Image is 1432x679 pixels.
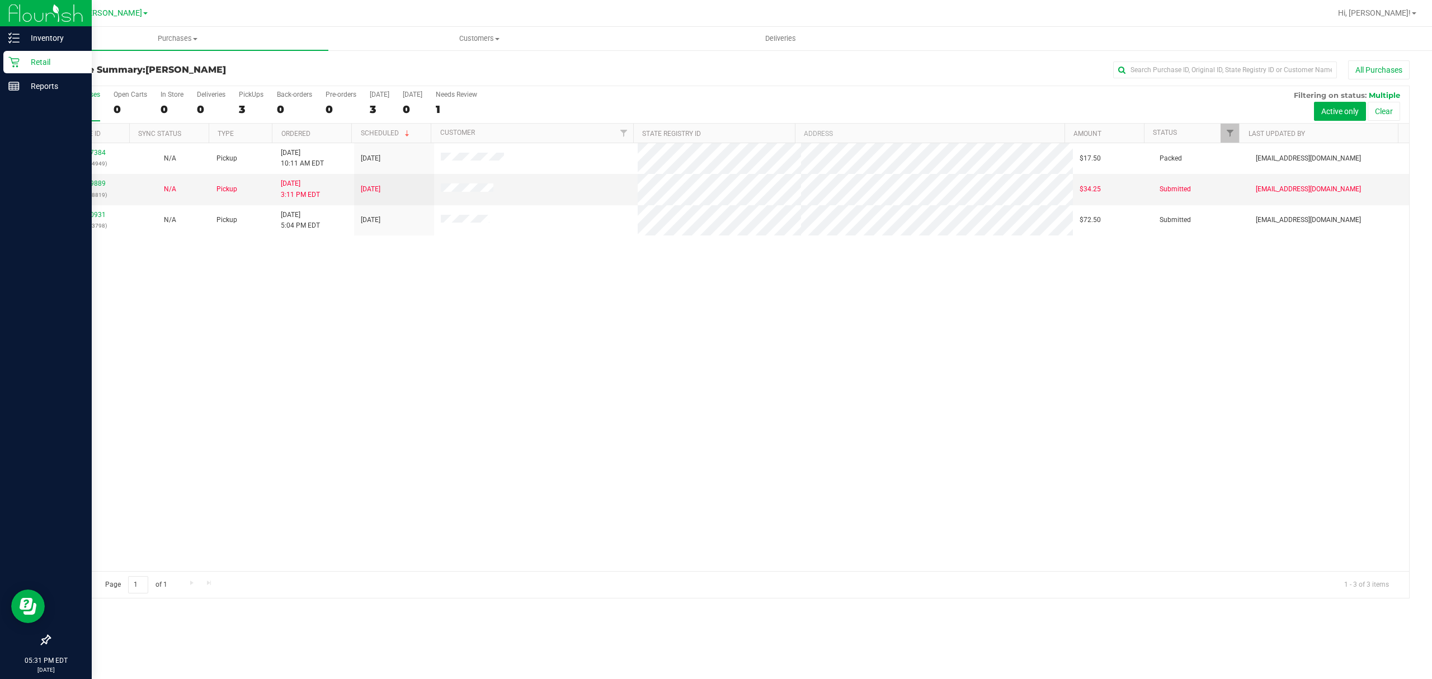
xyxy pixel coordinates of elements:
inline-svg: Inventory [8,32,20,44]
a: Customers [328,27,630,50]
span: [DATE] [361,184,380,195]
div: 0 [197,103,225,116]
inline-svg: Retail [8,56,20,68]
a: Status [1153,129,1177,136]
a: State Registry ID [642,130,701,138]
span: [DATE] [361,153,380,164]
span: $17.50 [1080,153,1101,164]
span: Customers [329,34,629,44]
a: Deliveries [630,27,931,50]
span: [EMAIL_ADDRESS][DOMAIN_NAME] [1256,153,1361,164]
h3: Purchase Summary: [49,65,503,75]
div: Needs Review [436,91,477,98]
a: Sync Status [138,130,181,138]
p: Inventory [20,31,87,45]
a: 12007384 [74,149,106,157]
p: Retail [20,55,87,69]
span: [DATE] [361,215,380,225]
span: Hi, [PERSON_NAME]! [1338,8,1411,17]
a: Customer [440,129,475,136]
button: All Purchases [1348,60,1410,79]
div: 0 [403,103,422,116]
div: Open Carts [114,91,147,98]
div: 0 [277,103,312,116]
button: N/A [164,153,176,164]
a: Ordered [281,130,310,138]
button: N/A [164,215,176,225]
div: 0 [161,103,183,116]
div: PickUps [239,91,263,98]
span: [EMAIL_ADDRESS][DOMAIN_NAME] [1256,215,1361,225]
span: Not Applicable [164,154,176,162]
span: [EMAIL_ADDRESS][DOMAIN_NAME] [1256,184,1361,195]
span: [PERSON_NAME] [81,8,142,18]
inline-svg: Reports [8,81,20,92]
a: Filter [615,124,633,143]
span: Pickup [216,184,237,195]
div: 3 [239,103,263,116]
span: Pickup [216,215,237,225]
div: [DATE] [370,91,389,98]
button: Active only [1314,102,1366,121]
input: 1 [128,576,148,593]
a: Filter [1221,124,1239,143]
a: Scheduled [361,129,412,137]
span: Pickup [216,153,237,164]
span: Page of 1 [96,576,176,593]
div: Deliveries [197,91,225,98]
span: Not Applicable [164,185,176,193]
span: Not Applicable [164,216,176,224]
div: Back-orders [277,91,312,98]
a: 12009889 [74,180,106,187]
p: 05:31 PM EDT [5,656,87,666]
span: Purchases [27,34,328,44]
th: Address [795,124,1064,143]
iframe: Resource center [11,590,45,623]
span: Filtering on status: [1294,91,1367,100]
a: Purchases [27,27,328,50]
span: [DATE] 10:11 AM EDT [281,148,324,169]
a: 12010931 [74,211,106,219]
span: 1 - 3 of 3 items [1335,576,1398,593]
div: 1 [436,103,477,116]
span: Multiple [1369,91,1400,100]
a: Last Updated By [1249,130,1305,138]
span: Submitted [1160,215,1191,225]
input: Search Purchase ID, Original ID, State Registry ID or Customer Name... [1113,62,1337,78]
div: 3 [370,103,389,116]
span: [DATE] 3:11 PM EDT [281,178,320,200]
span: Submitted [1160,184,1191,195]
div: 0 [326,103,356,116]
span: Deliveries [750,34,811,44]
div: 0 [114,103,147,116]
p: [DATE] [5,666,87,674]
span: $34.25 [1080,184,1101,195]
p: Reports [20,79,87,93]
div: [DATE] [403,91,422,98]
button: N/A [164,184,176,195]
div: Pre-orders [326,91,356,98]
div: In Store [161,91,183,98]
a: Type [218,130,234,138]
button: Clear [1368,102,1400,121]
a: Amount [1073,130,1101,138]
span: Packed [1160,153,1182,164]
span: [DATE] 5:04 PM EDT [281,210,320,231]
span: [PERSON_NAME] [145,64,226,75]
span: $72.50 [1080,215,1101,225]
